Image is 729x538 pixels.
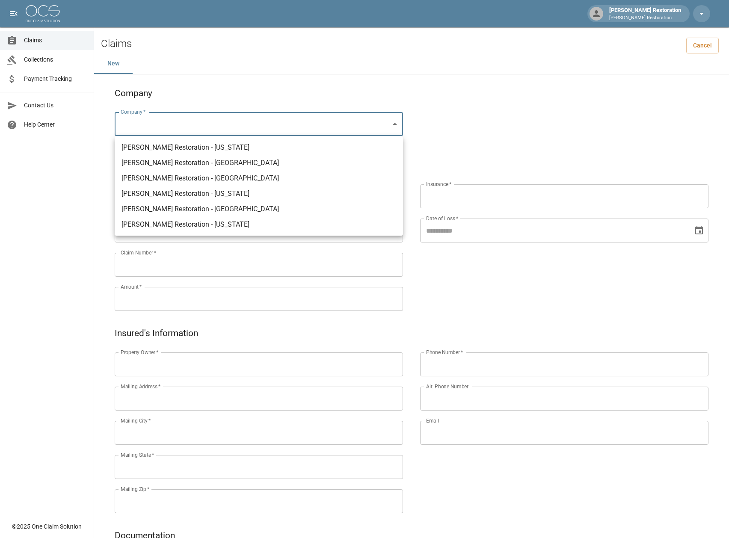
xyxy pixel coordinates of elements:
[115,217,403,232] li: [PERSON_NAME] Restoration - [US_STATE]
[115,186,403,201] li: [PERSON_NAME] Restoration - [US_STATE]
[115,155,403,171] li: [PERSON_NAME] Restoration - [GEOGRAPHIC_DATA]
[115,171,403,186] li: [PERSON_NAME] Restoration - [GEOGRAPHIC_DATA]
[115,140,403,155] li: [PERSON_NAME] Restoration - [US_STATE]
[115,201,403,217] li: [PERSON_NAME] Restoration - [GEOGRAPHIC_DATA]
